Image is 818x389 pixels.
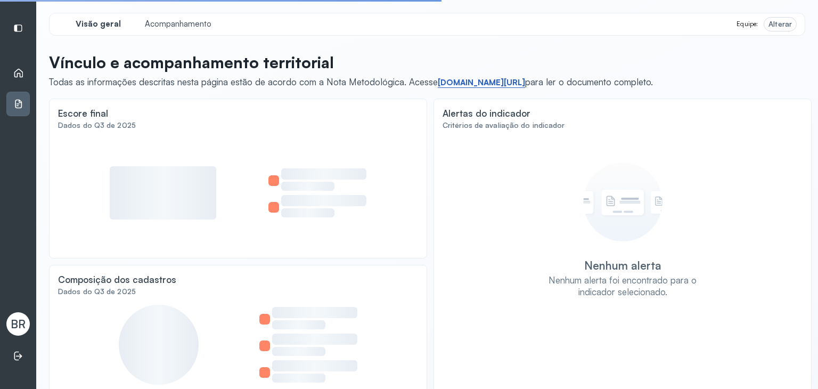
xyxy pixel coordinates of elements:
[58,121,418,130] div: Dados do Q3 de 2025
[58,108,108,119] div: Escore final
[737,20,758,28] span: Equipe:
[76,19,121,29] span: Visão geral
[583,163,662,241] img: Imagem de Empty State
[145,19,211,29] span: Acompanhamento
[443,108,530,119] div: Alertas do indicador
[538,274,707,297] div: Nenhum alerta foi encontrado para o indicador selecionado.
[768,20,792,29] div: Alterar
[49,76,653,87] span: Todas as informações descritas nesta página estão de acordo com a Nota Metodológica. Acesse para ...
[443,121,803,130] div: Critérios de avaliação do indicador
[49,53,653,72] p: Vínculo e acompanhamento territorial
[584,258,661,272] div: Nenhum alerta
[58,274,176,285] div: Composição dos cadastros
[438,77,525,88] a: [DOMAIN_NAME][URL]
[58,287,418,296] div: Dados do Q3 de 2025
[11,317,26,331] span: BR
